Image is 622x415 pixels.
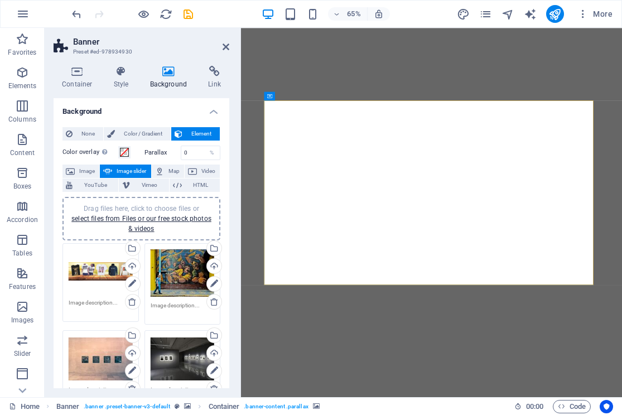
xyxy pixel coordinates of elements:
[54,66,105,89] h4: Container
[374,9,384,19] i: On resize automatically adjust zoom level to fit chosen device.
[600,400,613,413] button: Usercentrics
[7,215,38,224] p: Accordion
[200,165,216,178] span: Video
[11,316,34,325] p: Images
[100,165,151,178] button: Image slider
[144,149,181,156] label: Parallax
[62,165,99,178] button: Image
[69,336,133,381] div: leonardo-yip-521457-unsplash.jpg
[62,178,118,192] button: YouTube
[159,7,172,21] button: reload
[54,98,229,118] h4: Background
[171,127,220,141] button: Element
[457,7,470,21] button: design
[514,400,544,413] h6: Session time
[182,8,195,21] i: Save (Ctrl+S)
[142,66,200,89] h4: Background
[479,7,493,21] button: pages
[244,400,308,413] span: . banner-content .parallax
[534,402,536,411] span: :
[8,48,36,57] p: Favorites
[115,165,147,178] span: Image slider
[8,115,36,124] p: Columns
[185,178,216,192] span: HTML
[78,165,96,178] span: Image
[11,383,33,392] p: Header
[9,282,36,291] p: Features
[170,178,220,192] button: HTML
[345,7,363,21] h6: 65%
[118,127,167,141] span: Color / Gradient
[167,165,181,178] span: Map
[151,336,215,381] div: eric-park-408241-unsplash.jpg
[133,178,165,192] span: Vimeo
[62,127,103,141] button: None
[14,349,31,358] p: Slider
[12,249,32,258] p: Tables
[62,146,118,159] label: Color overlay
[553,400,591,413] button: Code
[313,403,320,409] i: This element contains a background
[56,400,80,413] span: Click to select. Double-click to edit
[76,178,115,192] span: YouTube
[73,37,229,47] h2: Banner
[70,8,83,21] i: Undo: Change background (Ctrl+Z)
[9,400,40,413] a: Click to cancel selection. Double-click to open Pages
[8,81,37,90] p: Elements
[152,165,184,178] button: Map
[56,400,320,413] nav: breadcrumb
[10,148,35,157] p: Content
[328,7,368,21] button: 65%
[119,178,168,192] button: Vimeo
[184,403,191,409] i: This element contains a background
[577,8,613,20] span: More
[558,400,586,413] span: Code
[71,215,211,233] a: select files from Files or our free stock photos & videos
[69,249,133,294] div: deslizanteestampagem-gXK8sjaStVnpj1I0621n4A.png
[181,7,195,21] button: save
[175,403,180,409] i: This element is a customizable preset
[105,66,142,89] h4: Style
[200,66,229,89] h4: Link
[502,7,515,21] button: navigator
[204,146,220,160] div: %
[548,8,561,21] i: Publish
[186,127,216,141] span: Element
[84,400,170,413] span: . banner .preset-banner-v3-default
[104,127,171,141] button: Color / Gradient
[209,400,240,413] span: Click to select. Double-click to edit
[70,7,83,21] button: undo
[76,127,100,141] span: None
[13,182,32,191] p: Boxes
[526,400,543,413] span: 00 00
[71,205,211,233] span: Drag files here, click to choose files or
[573,5,617,23] button: More
[546,5,564,23] button: publish
[160,8,172,21] i: Reload page
[73,47,207,57] h3: Preset #ed-978934930
[524,7,537,21] button: text_generator
[151,249,215,297] div: eduardo-sanchez-251243-unsplash.jpg
[185,165,220,178] button: Video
